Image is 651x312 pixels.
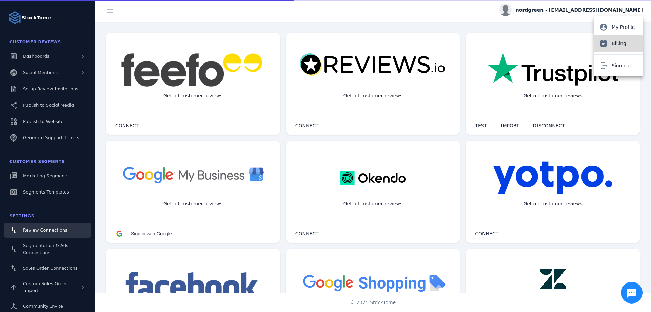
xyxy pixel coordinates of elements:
[23,103,74,108] span: Publish to Social Media
[518,87,588,105] div: Get all customer reviews
[499,4,643,16] button: nordgreen - [EMAIL_ADDRESS][DOMAIN_NAME]
[23,119,63,124] span: Publish to Website
[115,123,139,128] span: CONNECT
[338,87,408,105] div: Get all customer reviews
[23,304,63,309] span: Community Invite
[9,159,65,164] span: Customer Segments
[475,231,498,236] span: CONNECT
[289,227,325,240] button: CONNECT
[518,195,588,213] div: Get all customer reviews
[158,87,228,105] div: Get all customer reviews
[529,269,577,303] img: zendesk.png
[23,243,68,255] span: Segmentation & Ads Connections
[23,281,67,293] span: Custom Sales Order Import
[158,195,228,213] div: Get all customer reviews
[295,231,319,236] span: CONNECT
[9,40,61,44] span: Customer Reviews
[23,70,58,75] span: Social Mentions
[4,223,91,238] a: Review Connections
[4,130,91,145] a: Generate Support Tickets
[23,54,50,59] span: Dashboards
[23,189,69,195] span: Segments Templates
[23,135,79,140] span: Generate Support Tickets
[131,231,172,236] span: Sign in with Google
[624,38,637,52] button: more
[475,123,487,128] span: TEST
[23,173,68,178] span: Marketing Segments
[22,14,51,21] strong: StackTome
[299,269,447,296] img: googleshopping.png
[108,227,179,240] button: Sign in with Google
[120,53,266,87] img: feefo.png
[516,6,643,14] span: nordgreen - [EMAIL_ADDRESS][DOMAIN_NAME]
[8,11,22,24] img: Logo image
[526,119,572,132] button: DISCONNECT
[468,119,494,132] button: TEST
[23,265,77,271] span: Sales Order Connections
[533,123,565,128] span: DISCONNECT
[4,168,91,183] a: Marketing Segments
[23,227,67,233] span: Review Connections
[4,114,91,129] a: Publish to Website
[4,261,91,276] a: Sales Order Connections
[121,269,265,303] img: facebook.png
[289,119,325,132] button: CONNECT
[108,119,145,132] button: CONNECT
[340,161,405,195] img: okendo.webp
[4,98,91,113] a: Publish to Social Media
[338,195,408,213] div: Get all customer reviews
[500,123,519,128] span: IMPORT
[119,161,267,188] img: googlebusiness.png
[23,86,78,91] span: Setup Review Invitations
[350,299,396,306] span: © 2025 StackTome
[295,123,319,128] span: CONNECT
[4,185,91,200] a: Segments Templates
[9,214,34,218] span: Settings
[4,239,91,259] a: Segmentation & Ads Connections
[487,53,618,87] img: trustpilot.png
[299,53,447,77] img: reviewsio.svg
[468,227,505,240] button: CONNECT
[499,4,512,16] img: profile.jpg
[494,119,526,132] button: IMPORT
[493,161,613,195] img: yotpo.png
